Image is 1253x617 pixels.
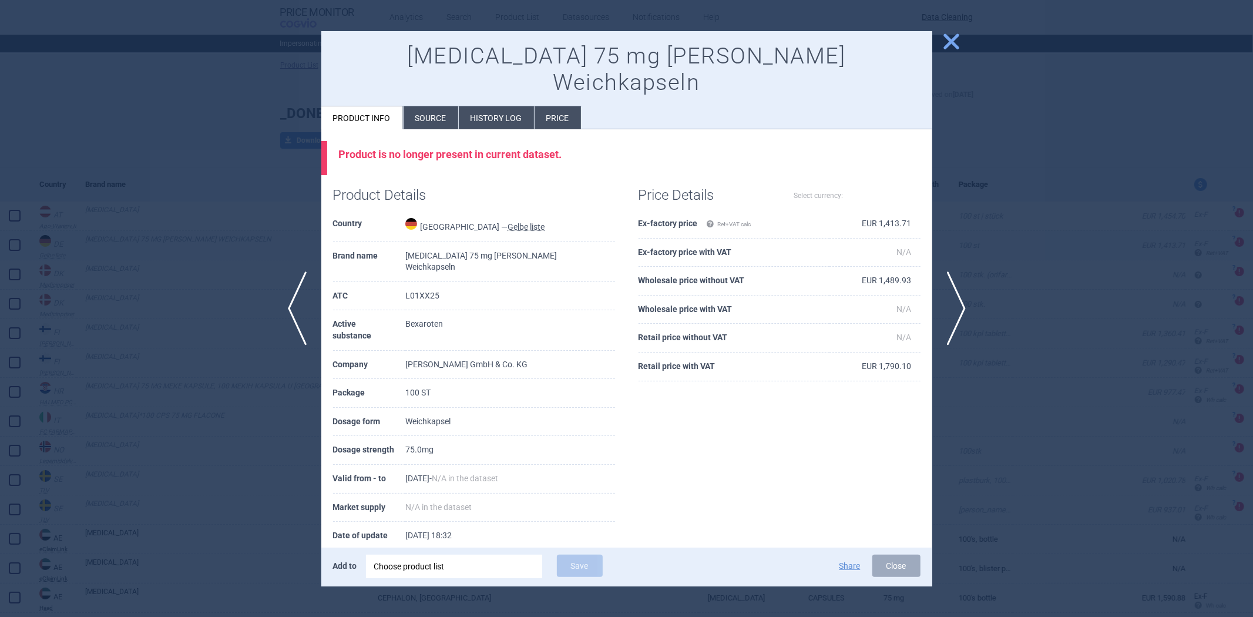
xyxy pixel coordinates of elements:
th: Date of update [333,522,406,551]
td: L01XX25 [405,282,614,311]
span: N/A in the dataset [405,502,472,512]
th: Retail price with VAT [639,353,829,381]
img: Germany [405,218,417,230]
th: Brand name [333,242,406,282]
td: 75.0mg [405,436,614,465]
td: EUR 1,413.71 [829,210,921,239]
span: N/A in the dataset [432,474,498,483]
th: ATC [333,282,406,311]
th: Package [333,379,406,408]
button: Save [557,555,603,577]
th: Country [333,210,406,242]
h1: Price Details [639,187,780,204]
label: Select currency: [794,186,844,206]
div: Choose product list [374,555,534,578]
th: Company [333,351,406,380]
abbr: Gelbe liste — Gelbe Liste online database by Medizinische Medien Informations GmbH (MMI), Germany [508,222,545,232]
td: EUR 1,489.93 [829,267,921,296]
span: Ret+VAT calc [706,221,751,227]
span: N/A [897,304,912,314]
td: Bexaroten [405,310,614,350]
th: Dosage strength [333,436,406,465]
button: Close [872,555,921,577]
th: Valid from - to [333,465,406,494]
span: N/A [897,247,912,257]
div: Choose product list [366,555,542,578]
h1: [MEDICAL_DATA] 75 mg [PERSON_NAME] Weichkapseln [333,43,921,96]
button: Share [839,562,861,570]
li: Product info [321,106,403,129]
th: Active substance [333,310,406,350]
li: Source [404,106,458,129]
td: 100 ST [405,379,614,408]
th: Ex-factory price [639,210,829,239]
th: Ex-factory price with VAT [639,239,829,267]
th: Retail price without VAT [639,324,829,353]
td: Weichkapsel [405,408,614,437]
th: Market supply [333,494,406,522]
th: Wholesale price without VAT [639,267,829,296]
td: [DATE] 18:32 [405,522,614,551]
td: EUR 1,790.10 [829,353,921,381]
p: Add to [333,555,357,577]
td: [MEDICAL_DATA] 75 mg [PERSON_NAME] Weichkapseln [405,242,614,282]
h1: Product Details [333,187,474,204]
td: [GEOGRAPHIC_DATA] — [405,210,614,242]
div: Product is no longer present in current dataset. [339,148,921,161]
th: Wholesale price with VAT [639,296,829,324]
td: [DATE] - [405,465,614,494]
li: History log [459,106,534,129]
span: N/A [897,333,912,342]
th: Dosage form [333,408,406,437]
li: Price [535,106,581,129]
td: [PERSON_NAME] GmbH & Co. KG [405,351,614,380]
